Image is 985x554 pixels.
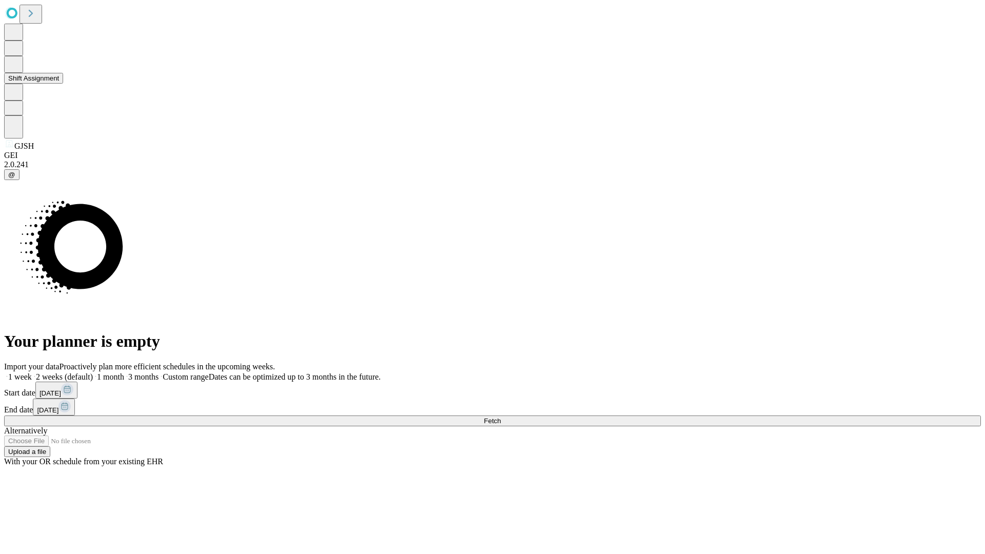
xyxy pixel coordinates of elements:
[4,73,63,84] button: Shift Assignment
[35,382,77,399] button: [DATE]
[97,372,124,381] span: 1 month
[4,160,981,169] div: 2.0.241
[4,415,981,426] button: Fetch
[4,362,60,371] span: Import your data
[4,457,163,466] span: With your OR schedule from your existing EHR
[60,362,275,371] span: Proactively plan more efficient schedules in the upcoming weeks.
[128,372,159,381] span: 3 months
[33,399,75,415] button: [DATE]
[36,372,93,381] span: 2 weeks (default)
[8,372,32,381] span: 1 week
[37,406,58,414] span: [DATE]
[209,372,381,381] span: Dates can be optimized up to 3 months in the future.
[4,151,981,160] div: GEI
[4,399,981,415] div: End date
[4,169,19,180] button: @
[4,382,981,399] div: Start date
[14,142,34,150] span: GJSH
[4,446,50,457] button: Upload a file
[40,389,61,397] span: [DATE]
[163,372,208,381] span: Custom range
[8,171,15,179] span: @
[4,426,47,435] span: Alternatively
[484,417,501,425] span: Fetch
[4,332,981,351] h1: Your planner is empty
